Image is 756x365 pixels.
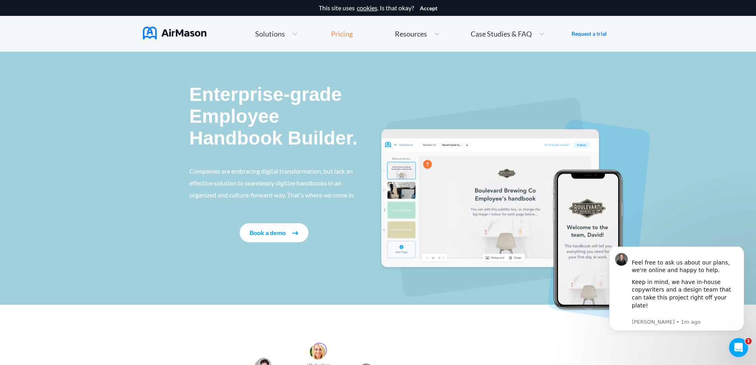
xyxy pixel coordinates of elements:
[729,338,748,357] iframe: Intercom live chat
[597,247,756,336] iframe: Intercom notifications message
[255,30,285,37] span: Solutions
[357,4,377,12] a: cookies
[35,4,141,28] div: Feel free to ask us about our plans, we're online and happy to help.
[189,165,359,201] p: Companies are embracing digital transformation, but lack an effective solution to seamlessly digi...
[35,72,141,79] p: Message from Holly, sent 1m ago
[189,83,359,149] p: Enterprise-grade Employee Handbook Builder.
[745,338,752,344] span: 1
[331,27,353,41] a: Pricing
[395,30,427,37] span: Resources
[420,5,437,12] button: Accept cookies
[378,97,650,320] img: handbook intro
[331,30,353,37] div: Pricing
[35,4,141,71] div: Message content
[240,223,308,242] button: Book a demo
[35,32,141,71] div: Keep in mind, we have in-house copywriters and a design team that can take this project right off...
[471,30,532,37] span: Case Studies & FAQ
[18,6,31,19] img: Profile image for Holly
[143,27,206,39] img: AirMason Logo
[571,30,607,38] a: Request a trial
